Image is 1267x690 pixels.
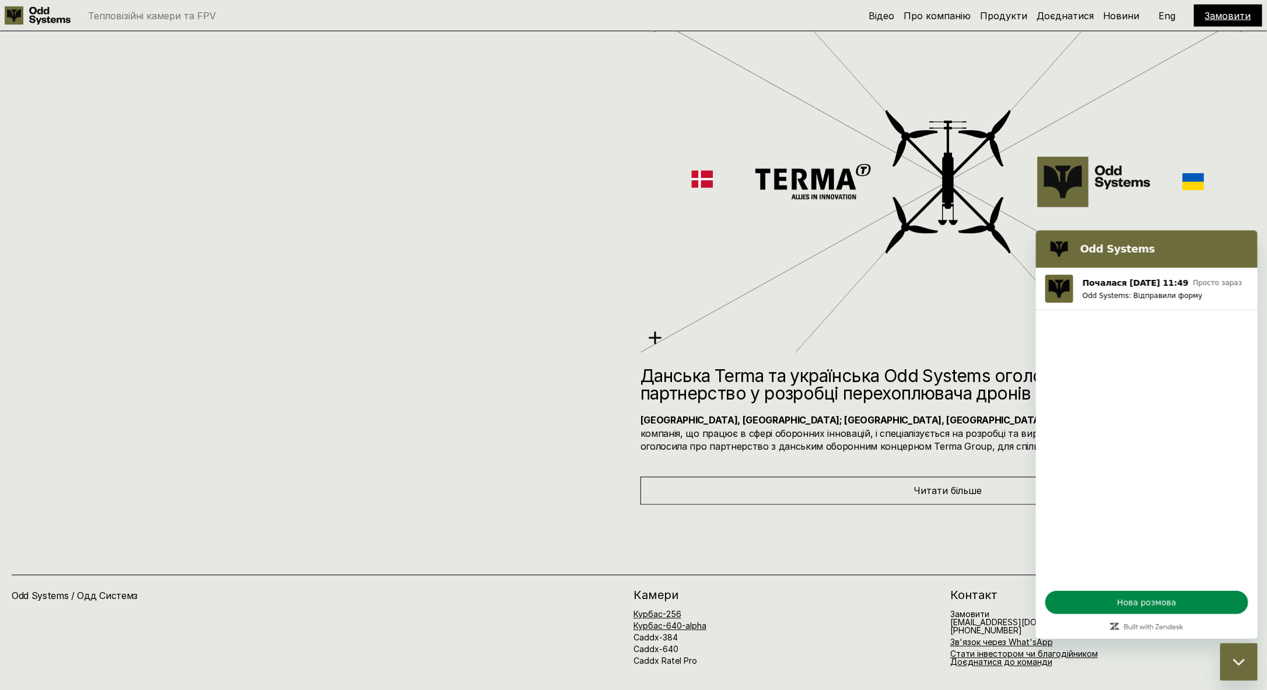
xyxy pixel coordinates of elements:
[640,8,1255,505] a: Данська Terma та українська Odd Systems оголошують про стратегічне партнерство у розробці перехоп...
[633,621,706,631] a: Курбас-640-alpha
[904,10,971,22] a: Про компанію
[1037,10,1094,22] a: Доєднатися
[950,649,1098,659] a: Стати інвестором чи благодійником
[950,638,1053,647] a: Зв'язок через What'sApp
[980,10,1027,22] a: Продукти
[1036,230,1258,639] iframe: Вікно повідомлень
[640,367,1255,402] h2: Данська Terma та українська Odd Systems оголошують про стратегічне партнерство у розробці перехоп...
[633,590,939,601] h2: Камери
[12,590,276,603] h4: Odd Systems / Одд Системз
[640,414,1255,453] h4: Odd Systems, українська компанія, що працює в сфері оборонних інновацій, і спеціалізується на роз...
[640,415,1084,426] strong: [GEOGRAPHIC_DATA], [GEOGRAPHIC_DATA]; [GEOGRAPHIC_DATA], [GEOGRAPHIC_DATA] – [DATE]
[1205,10,1251,22] a: Замовити
[633,633,678,643] a: Caddx-384
[633,645,678,654] a: Caddx-640
[633,610,681,619] a: Курбас-256
[914,485,982,497] span: Читати більше
[950,657,1052,667] a: Доєднатися до команди
[1220,643,1258,681] iframe: Кнопка для запуску вікна повідомлень, розмова триває
[640,8,1255,356] img: Lilac Flower
[950,626,1022,636] span: [PHONE_NUMBER]
[950,590,1255,601] h2: Контакт
[1159,11,1176,20] p: Eng
[88,11,216,20] p: Тепловізійні камери та FPV
[950,611,1087,635] h6: [EMAIL_ADDRESS][DOMAIN_NAME]
[1103,10,1140,22] a: Новини
[950,610,989,619] a: Замовити
[869,10,894,22] a: Відео
[633,656,697,666] a: Caddx Ratel Pro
